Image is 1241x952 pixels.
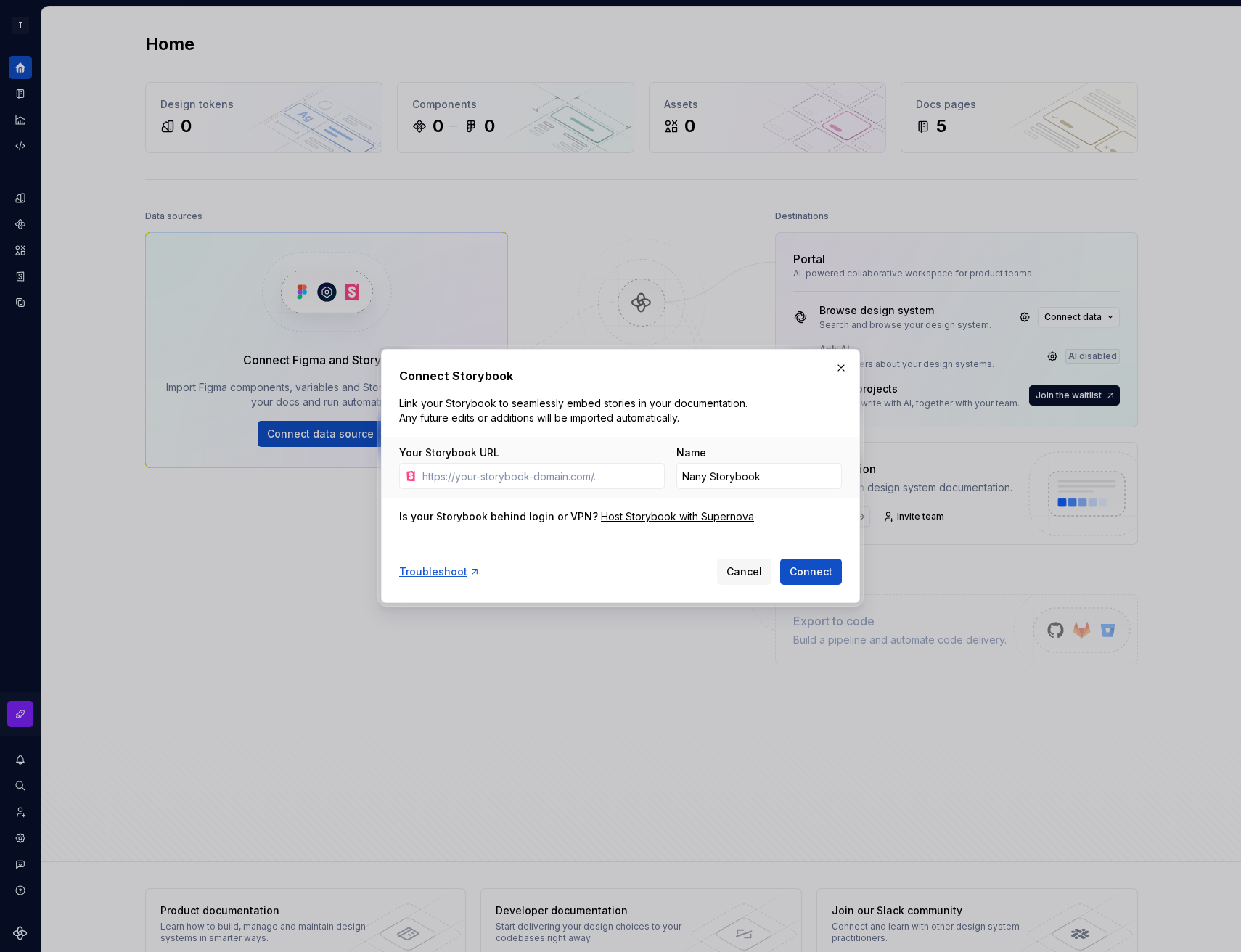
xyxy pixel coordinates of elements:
[726,565,762,579] span: Cancel
[399,396,753,425] p: Link your Storybook to seamlessly embed stories in your documentation. Any future edits or additi...
[601,509,754,524] a: Host Storybook with Supernova
[399,367,842,385] h2: Connect Storybook
[790,565,832,579] span: Connect
[399,446,499,460] label: Your Storybook URL
[717,559,771,585] button: Cancel
[399,509,598,524] div: Is your Storybook behind login or VPN?
[676,446,706,460] label: Name
[780,559,842,585] button: Connect
[417,463,665,489] input: https://your-storybook-domain.com/...
[676,463,842,489] input: Custom Storybook Name
[399,565,480,579] a: Troubleshoot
